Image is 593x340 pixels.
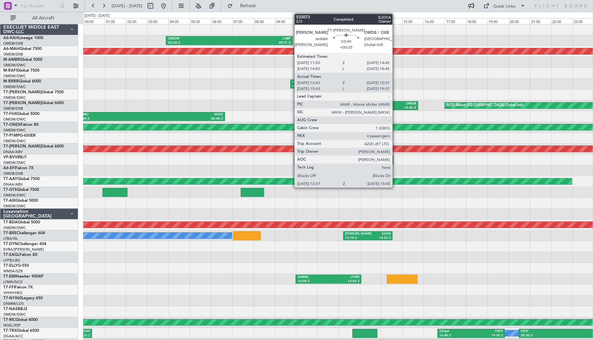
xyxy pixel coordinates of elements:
[3,177,17,181] span: T7-AAY
[493,3,516,10] div: Quick Links
[229,36,291,41] div: LHBP
[3,139,26,144] a: OMDW/DWC
[3,280,23,284] a: LFMN/NCE
[7,13,71,23] button: All Aircraft
[105,18,126,24] div: 01:00
[3,58,42,62] a: M-AMBRGlobal 5000
[3,290,23,295] a: VHHH/HKG
[3,199,38,203] a: T7-AIXGlobal 5000
[360,18,381,24] div: 13:00
[353,106,385,110] div: 12:37 Z
[3,312,26,317] a: OMDW/DWC
[330,84,368,89] div: 13:30 Z
[3,63,26,68] a: OMDW/DWC
[84,13,110,19] div: [DATE] - [DATE]
[3,47,42,51] a: A6-MAHGlobal 7500
[3,199,16,203] span: T7-AIX
[3,242,18,246] span: T7-DYN
[168,18,190,24] div: 04:00
[3,112,39,116] a: T7-FHXGlobal 5000
[368,232,390,236] div: EGKB
[3,253,19,257] span: T7-EAGL
[3,36,43,40] a: A6-KAHLineage 1000
[3,90,64,94] a: T7-[PERSON_NAME]Global 7500
[471,333,503,338] div: 19:50 Z
[3,301,24,306] a: DNMM/LOS
[3,134,20,138] span: T7-P1MP
[345,236,368,240] div: 12:14 Z
[384,102,416,106] div: OMDB
[3,149,23,154] a: DNAA/ABV
[232,18,253,24] div: 07:00
[3,52,23,57] a: OMDB/DXB
[368,236,390,240] div: 14:33 Z
[3,220,40,224] a: T7-BDAGlobal 5000
[3,231,45,235] a: T7-BREChallenger 604
[3,236,18,241] a: LTBA/ISL
[3,79,19,83] span: M-RRRR
[3,329,17,333] span: T7-TRX
[253,18,275,24] div: 08:00
[3,264,29,268] a: T7-ELLYG-550
[3,204,26,209] a: OMDW/DWC
[471,329,503,334] div: FEFF
[224,1,264,11] button: Refresh
[292,80,330,84] div: LTFM
[3,242,46,246] a: T7-DYNChallenger 604
[381,18,402,24] div: 14:00
[150,117,223,121] div: 06:40 Z
[3,177,40,181] a: T7-AAYGlobal 7500
[353,102,385,106] div: OEJN
[229,41,291,45] div: 09:51 Z
[190,18,211,24] div: 05:00
[3,128,26,133] a: OMDW/DWC
[343,160,391,165] div: 14:35 Z
[3,334,23,339] a: DGAA/ACC
[3,307,27,311] a: T7-NASBBJ2
[328,279,359,284] div: 13:05 Z
[3,285,33,289] a: T7-FFIFalcon 7X
[292,84,330,89] div: 09:45 Z
[3,155,27,159] a: VP-BVVBBJ1
[345,232,368,236] div: [PERSON_NAME]
[3,101,64,105] a: T7-[PERSON_NAME]Global 6000
[3,220,18,224] span: T7-BDA
[297,275,328,280] div: GMMX
[424,18,445,24] div: 16:00
[3,134,36,138] a: T7-P1MPG-650ER
[3,123,21,127] span: T7-ONEX
[3,106,23,111] a: OMDB/DXB
[3,188,17,192] span: T7-GTS
[150,112,223,117] div: EGSS
[296,156,343,160] div: OMDW
[509,18,530,24] div: 20:00
[234,4,262,8] span: Refresh
[3,36,18,40] span: A6-KAH
[317,18,339,24] div: 11:00
[126,18,147,24] div: 02:00
[3,269,23,274] a: WMSA/SZB
[3,275,43,279] a: T7-EMIHawker 900XP
[3,188,39,192] a: T7-GTSGlobal 7500
[112,3,143,9] span: [DATE] - [DATE]
[211,18,232,24] div: 06:00
[343,156,391,160] div: LTBA
[3,95,26,100] a: OMDW/DWC
[487,18,509,24] div: 19:00
[78,117,150,121] div: 23:40 Z
[3,112,17,116] span: T7-FHX
[3,90,41,94] span: T7-[PERSON_NAME]
[3,101,41,105] span: T7-[PERSON_NAME]
[446,101,523,110] div: AOG Maint [GEOGRAPHIC_DATA] (Dubai Intl)
[3,296,22,300] span: T7-N1960
[3,253,37,257] a: T7-EAGLFalcon 8X
[3,275,16,279] span: T7-EMI
[551,18,572,24] div: 22:00
[296,18,317,24] div: 10:00
[402,18,424,24] div: 15:00
[3,123,39,127] a: T7-ONEXFalcon 8X
[384,106,416,110] div: 15:45 Z
[3,160,26,165] a: OMDW/DWC
[296,160,343,165] div: 09:55 Z
[3,307,18,311] span: T7-NAS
